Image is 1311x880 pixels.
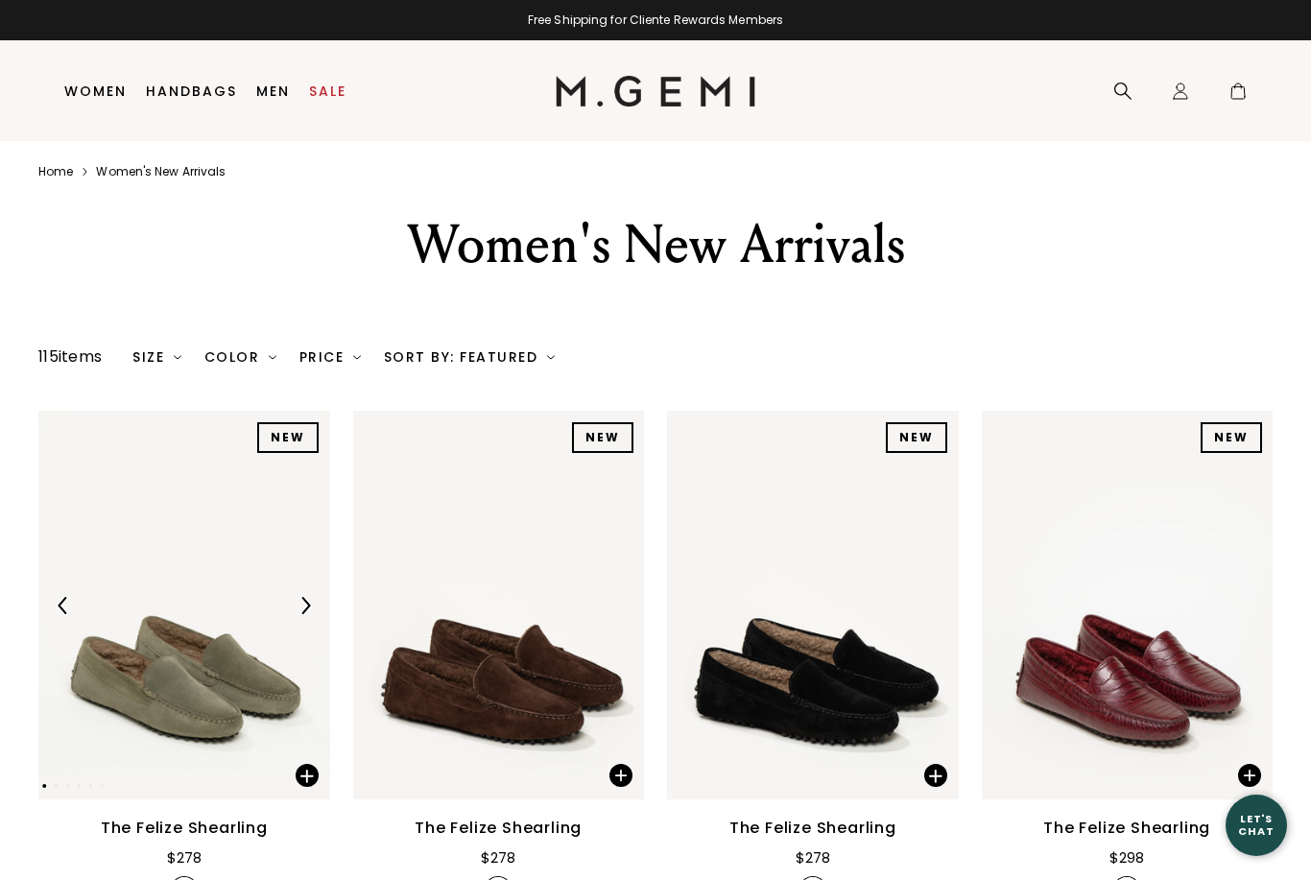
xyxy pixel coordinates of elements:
[353,411,645,799] img: The Felize Shearling
[796,846,830,869] div: $278
[257,422,319,453] div: NEW
[1109,846,1144,869] div: $298
[556,76,756,107] img: M.Gemi
[167,846,202,869] div: $278
[1226,813,1287,837] div: Let's Chat
[38,164,73,179] a: Home
[146,83,237,99] a: Handbags
[415,817,582,840] div: The Felize Shearling
[299,349,361,365] div: Price
[481,846,515,869] div: $278
[269,353,276,361] img: chevron-down.svg
[55,597,72,614] img: Previous Arrow
[299,210,1012,279] div: Women's New Arrivals
[297,597,314,614] img: Next Arrow
[572,422,633,453] div: NEW
[667,411,959,799] img: The Felize Shearling
[982,411,1274,799] img: The Felize Shearling
[1201,422,1262,453] div: NEW
[353,353,361,361] img: chevron-down.svg
[132,349,181,365] div: Size
[174,353,181,361] img: chevron-down.svg
[38,345,102,369] div: 115 items
[309,83,346,99] a: Sale
[729,817,896,840] div: The Felize Shearling
[64,83,127,99] a: Women
[547,353,555,361] img: chevron-down.svg
[101,817,268,840] div: The Felize Shearling
[1043,817,1210,840] div: The Felize Shearling
[204,349,276,365] div: Color
[38,411,330,799] img: The Felize Shearling
[96,164,226,179] a: Women's new arrivals
[384,349,555,365] div: Sort By: Featured
[256,83,290,99] a: Men
[886,422,947,453] div: NEW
